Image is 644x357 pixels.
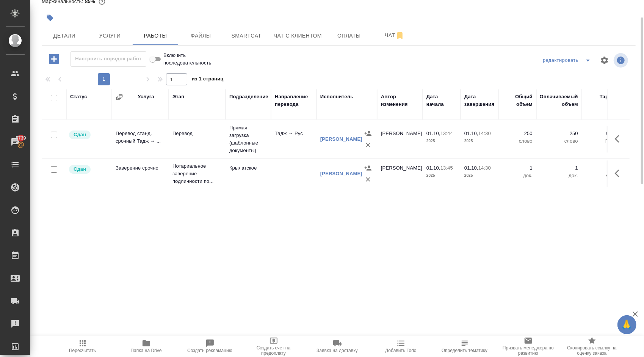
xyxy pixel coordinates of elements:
[44,51,64,67] button: Добавить работу
[540,137,578,145] p: слово
[362,162,374,174] button: Назначить
[502,172,533,179] p: док.
[320,93,354,101] div: Исполнитель
[362,174,374,185] button: Удалить
[331,31,367,41] span: Оплаты
[541,54,595,66] div: split button
[320,171,362,176] a: [PERSON_NAME]
[362,128,374,139] button: Назначить
[478,131,491,136] p: 14:30
[586,137,616,145] p: RUB
[275,93,313,108] div: Направление перевода
[362,139,374,151] button: Удалить
[464,165,478,171] p: 01.10,
[440,131,453,136] p: 13:44
[540,172,578,179] p: док.
[502,130,533,137] p: 250
[46,31,83,41] span: Детали
[540,130,578,137] p: 250
[426,172,457,179] p: 2025
[138,93,154,101] div: Услуга
[68,130,108,140] div: Менеджер проверил работу исполнителя, передает ее на следующий этап
[42,9,58,26] button: Добавить тэг
[11,134,30,142] span: 5739
[226,120,271,158] td: Прямая загрузка (шаблонные документы)
[595,51,614,69] span: Настроить таблицу
[614,53,630,68] span: Посмотреть информацию
[464,172,495,179] p: 2025
[540,164,578,172] p: 1
[74,131,86,138] p: Сдан
[540,93,578,108] div: Оплачиваемый объем
[226,160,271,187] td: Крылатское
[112,160,169,187] td: Заверение срочно
[464,131,478,136] p: 01.10,
[381,93,419,108] div: Автор изменения
[600,93,616,101] div: Тариф
[172,93,184,101] div: Этап
[610,130,628,148] button: Здесь прячутся важные кнопки
[586,172,616,179] p: RUB
[617,315,636,334] button: 🙏
[70,93,87,101] div: Статус
[172,162,222,185] p: Нотариальное заверение подлинности по...
[502,137,533,145] p: слово
[92,31,128,41] span: Услуги
[74,165,86,173] p: Сдан
[172,130,222,137] p: Перевод
[426,131,440,136] p: 01.10,
[478,165,491,171] p: 14:30
[464,93,495,108] div: Дата завершения
[502,93,533,108] div: Общий объем
[274,31,322,41] span: Чат с клиентом
[377,160,423,187] td: [PERSON_NAME]
[2,132,28,151] a: 5739
[137,31,174,41] span: Работы
[116,93,123,101] button: Сгруппировать
[320,136,362,142] a: [PERSON_NAME]
[163,52,231,67] span: Включить последовательность
[426,165,440,171] p: 01.10,
[426,137,457,145] p: 2025
[440,165,453,171] p: 13:45
[426,93,457,108] div: Дата начала
[502,164,533,172] p: 1
[377,126,423,153] td: [PERSON_NAME]
[68,164,108,175] div: Менеджер проверил работу исполнителя, передает ее на следующий этап
[192,74,224,85] span: из 1 страниц
[586,164,616,172] p: 400
[271,126,317,153] td: Тадж → Рус
[620,317,633,333] span: 🙏
[376,31,413,40] span: Чат
[610,164,628,182] button: Здесь прячутся важные кнопки
[586,130,616,137] p: 0,55
[183,31,219,41] span: Файлы
[229,93,268,101] div: Подразделение
[228,31,265,41] span: Smartcat
[112,126,169,153] td: Перевод станд. срочный Тадж → ...
[464,137,495,145] p: 2025
[395,31,404,40] svg: Отписаться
